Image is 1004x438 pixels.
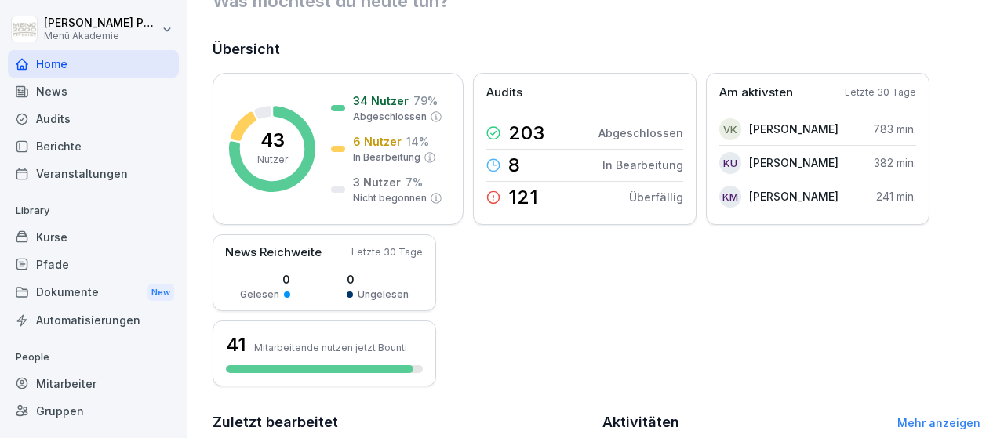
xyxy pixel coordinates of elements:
p: 34 Nutzer [353,92,409,109]
a: DokumenteNew [8,278,179,307]
p: Abgeschlossen [353,110,427,124]
div: KM [719,186,741,208]
p: Ungelesen [358,288,409,302]
h3: 41 [226,331,246,358]
p: Überfällig [629,189,683,205]
p: Gelesen [240,288,279,302]
p: Abgeschlossen [598,125,683,141]
p: 382 min. [874,154,916,171]
p: 8 [508,156,520,175]
p: 14 % [406,133,429,150]
p: 241 min. [876,188,916,205]
p: Nicht begonnen [353,191,427,205]
p: In Bearbeitung [602,157,683,173]
div: New [147,284,174,302]
a: Pfade [8,251,179,278]
a: Home [8,50,179,78]
a: Mehr anzeigen [897,416,980,429]
p: 0 [347,271,409,288]
div: KU [719,152,741,174]
p: Menü Akademie [44,31,158,42]
p: Letzte 30 Tage [845,85,916,100]
p: [PERSON_NAME] [749,188,838,205]
a: Berichte [8,132,179,160]
h2: Zuletzt bearbeitet [213,411,591,433]
p: 121 [508,188,538,207]
p: 3 Nutzer [353,174,401,190]
p: Audits [486,84,522,102]
p: 79 % [413,92,438,109]
h2: Aktivitäten [602,411,679,433]
p: 203 [508,124,544,143]
a: Veranstaltungen [8,160,179,187]
p: 783 min. [873,121,916,137]
p: 43 [260,131,285,150]
p: News Reichweite [225,244,322,262]
p: In Bearbeitung [353,150,420,165]
p: Nutzer [257,153,288,167]
p: 7 % [406,174,423,190]
p: Library [8,198,179,223]
p: 6 Nutzer [353,133,402,150]
p: [PERSON_NAME] [749,121,838,137]
a: Mitarbeiter [8,370,179,397]
a: News [8,78,179,105]
p: Letzte 30 Tage [351,245,423,259]
div: VK [719,118,741,140]
div: Dokumente [8,278,179,307]
p: Mitarbeitende nutzen jetzt Bounti [254,342,407,353]
a: Audits [8,105,179,132]
p: People [8,345,179,370]
p: Am aktivsten [719,84,793,102]
a: Kurse [8,223,179,251]
a: Automatisierungen [8,306,179,334]
p: 0 [240,271,290,288]
p: [PERSON_NAME] [749,154,838,171]
h2: Übersicht [213,38,980,60]
a: Gruppen [8,397,179,425]
p: [PERSON_NAME] Pacyna [44,16,158,30]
